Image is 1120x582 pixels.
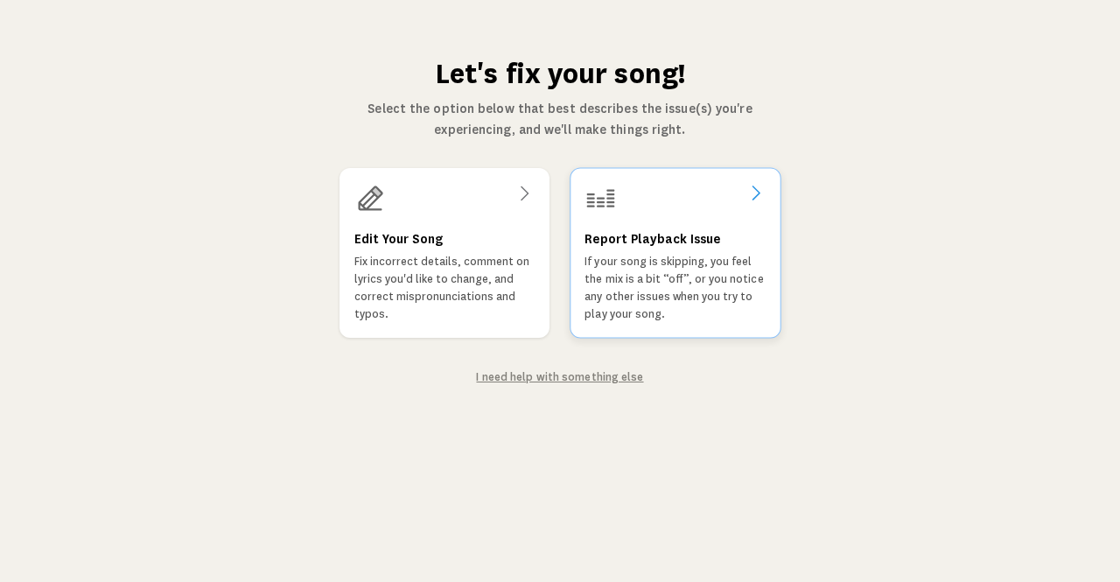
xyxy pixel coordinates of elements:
h1: Let's fix your song! [338,56,782,91]
p: Select the option below that best describes the issue(s) you're experiencing, and we'll make thin... [338,98,782,140]
a: Report Playback IssueIf your song is skipping, you feel the mix is a bit “off”, or you notice any... [570,168,780,338]
a: I need help with something else [476,371,643,383]
p: If your song is skipping, you feel the mix is a bit “off”, or you notice any other issues when yo... [584,253,766,323]
a: Edit Your SongFix incorrect details, comment on lyrics you'd like to change, and correct mispronu... [339,168,549,338]
h3: Edit Your Song [354,228,443,249]
h3: Report Playback Issue [584,228,720,249]
p: Fix incorrect details, comment on lyrics you'd like to change, and correct mispronunciations and ... [354,253,535,323]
